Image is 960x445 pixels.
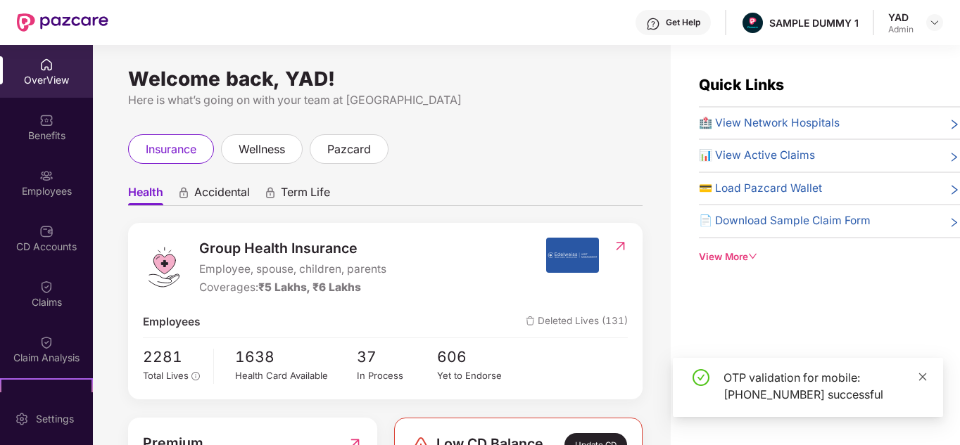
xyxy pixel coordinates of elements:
img: logo [143,246,185,288]
span: close [918,372,928,382]
span: 606 [437,345,518,368]
span: 💳 Load Pazcard Wallet [699,180,822,197]
span: Quick Links [699,76,784,93]
span: right [949,150,960,164]
span: insurance [146,141,196,158]
img: svg+xml;base64,PHN2ZyBpZD0iSGVscC0zMngzMiIgeG1sbnM9Imh0dHA6Ly93d3cudzMub3JnLzIwMDAvc3ZnIiB3aWR0aD... [646,17,660,31]
span: down [748,252,758,262]
img: svg+xml;base64,PHN2ZyBpZD0iQ0RfQWNjb3VudHMiIGRhdGEtbmFtZT0iQ0QgQWNjb3VudHMiIHhtbG5zPSJodHRwOi8vd3... [39,224,53,238]
span: Term Life [281,185,330,205]
img: svg+xml;base64,PHN2ZyBpZD0iRHJvcGRvd24tMzJ4MzIiIHhtbG5zPSJodHRwOi8vd3d3LnczLm9yZy8yMDAwL3N2ZyIgd2... [929,17,940,28]
div: Here is what’s going on with your team at [GEOGRAPHIC_DATA] [128,91,643,109]
div: In Process [357,368,438,383]
div: animation [264,186,277,199]
span: Total Lives [143,370,189,381]
span: Accidental [194,185,250,205]
span: Deleted Lives (131) [526,314,628,330]
span: 1638 [235,345,356,368]
img: svg+xml;base64,PHN2ZyBpZD0iU2V0dGluZy0yMHgyMCIgeG1sbnM9Imh0dHA6Ly93d3cudzMub3JnLzIwMDAvc3ZnIiB3aW... [15,412,29,426]
img: New Pazcare Logo [17,13,108,32]
div: Settings [32,412,78,426]
span: right [949,183,960,197]
div: OTP validation for mobile: [PHONE_NUMBER] successful [724,369,926,403]
img: svg+xml;base64,PHN2ZyBpZD0iQ2xhaW0iIHhtbG5zPSJodHRwOi8vd3d3LnczLm9yZy8yMDAwL3N2ZyIgd2lkdGg9IjIwIi... [39,335,53,349]
div: Welcome back, YAD! [128,73,643,84]
div: YAD [888,11,914,24]
span: pazcard [327,141,371,158]
span: Employee, spouse, children, parents [199,261,386,278]
span: info-circle [191,372,200,380]
span: wellness [239,141,285,158]
span: 🏥 View Network Hospitals [699,115,840,131]
div: View More [699,250,960,264]
span: right [949,215,960,229]
img: svg+xml;base64,PHN2ZyB4bWxucz0iaHR0cDovL3d3dy53My5vcmcvMjAwMC9zdmciIHdpZHRoPSIyMSIgaGVpZ2h0PSIyMC... [39,391,53,405]
span: right [949,117,960,131]
img: RedirectIcon [613,239,628,253]
img: insurerIcon [546,238,599,273]
span: Health [128,185,163,205]
span: 📊 View Active Claims [699,147,815,164]
img: svg+xml;base64,PHN2ZyBpZD0iQ2xhaW0iIHhtbG5zPSJodHRwOi8vd3d3LnczLm9yZy8yMDAwL3N2ZyIgd2lkdGg9IjIwIi... [39,280,53,294]
div: Yet to Endorse [437,368,518,383]
img: Pazcare_Alternative_logo-01-01.png [743,13,763,33]
div: Admin [888,24,914,35]
img: svg+xml;base64,PHN2ZyBpZD0iSG9tZSIgeG1sbnM9Imh0dHA6Ly93d3cudzMub3JnLzIwMDAvc3ZnIiB3aWR0aD0iMjAiIG... [39,58,53,72]
span: 📄 Download Sample Claim Form [699,212,871,229]
span: ₹5 Lakhs, ₹6 Lakhs [258,280,361,294]
div: Get Help [666,17,700,28]
div: Health Card Available [235,368,356,383]
img: deleteIcon [526,316,535,325]
span: 37 [357,345,438,368]
div: animation [177,186,190,199]
span: Employees [143,314,201,330]
span: 2281 [143,345,203,368]
span: Group Health Insurance [199,238,386,259]
div: SAMPLE DUMMY 1 [769,16,859,30]
span: check-circle [693,369,709,386]
img: svg+xml;base64,PHN2ZyBpZD0iQmVuZWZpdHMiIHhtbG5zPSJodHRwOi8vd3d3LnczLm9yZy8yMDAwL3N2ZyIgd2lkdGg9Ij... [39,113,53,127]
img: svg+xml;base64,PHN2ZyBpZD0iRW1wbG95ZWVzIiB4bWxucz0iaHR0cDovL3d3dy53My5vcmcvMjAwMC9zdmciIHdpZHRoPS... [39,169,53,183]
div: Coverages: [199,279,386,296]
